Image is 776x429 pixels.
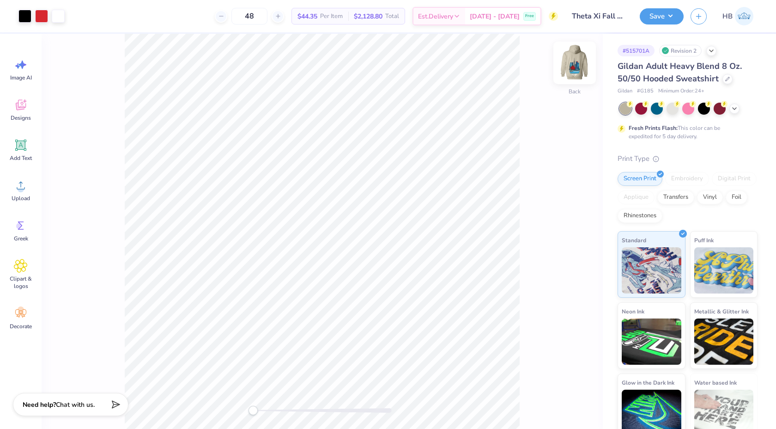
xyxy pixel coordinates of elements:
[622,319,681,365] img: Neon Ink
[694,247,754,294] img: Puff Ink
[622,235,646,245] span: Standard
[10,323,32,330] span: Decorate
[694,235,714,245] span: Puff Ink
[618,45,655,56] div: # 515701A
[618,209,662,223] div: Rhinestones
[14,235,28,242] span: Greek
[56,400,95,409] span: Chat with us.
[354,12,382,21] span: $2,128.80
[6,275,36,290] span: Clipart & logos
[712,172,757,186] div: Digital Print
[735,7,753,25] img: Hawdyan Baban
[658,87,704,95] span: Minimum Order: 24 +
[618,172,662,186] div: Screen Print
[618,61,742,84] span: Gildan Adult Heavy Blend 8 Oz. 50/50 Hooded Sweatshirt
[618,153,758,164] div: Print Type
[622,378,674,387] span: Glow in the Dark Ink
[11,114,31,122] span: Designs
[418,12,453,21] span: Est. Delivery
[629,124,742,141] div: This color can be expedited for 5 day delivery.
[618,87,632,95] span: Gildan
[385,12,399,21] span: Total
[722,11,733,22] span: HB
[470,12,520,21] span: [DATE] - [DATE]
[525,13,534,19] span: Free
[320,12,343,21] span: Per Item
[297,12,317,21] span: $44.35
[231,8,267,25] input: – –
[12,195,30,202] span: Upload
[694,378,737,387] span: Water based Ink
[622,306,644,316] span: Neon Ink
[657,190,694,204] div: Transfers
[697,190,723,204] div: Vinyl
[637,87,654,95] span: # G185
[659,45,702,56] div: Revision 2
[556,44,593,81] img: Back
[640,8,684,25] button: Save
[629,124,678,132] strong: Fresh Prints Flash:
[23,400,56,409] strong: Need help?
[10,74,32,81] span: Image AI
[10,154,32,162] span: Add Text
[694,306,749,316] span: Metallic & Glitter Ink
[249,406,258,415] div: Accessibility label
[569,87,581,96] div: Back
[618,190,655,204] div: Applique
[665,172,709,186] div: Embroidery
[565,7,633,25] input: Untitled Design
[694,319,754,365] img: Metallic & Glitter Ink
[726,190,747,204] div: Foil
[718,7,758,25] a: HB
[622,247,681,294] img: Standard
